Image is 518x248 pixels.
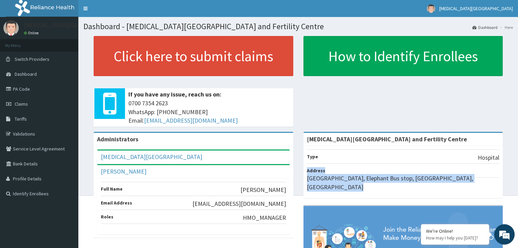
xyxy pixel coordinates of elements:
[101,214,113,220] b: Roles
[498,24,513,30] li: Here
[243,213,286,222] p: HMO_MANAGER
[83,22,513,31] h1: Dashboard - [MEDICAL_DATA][GEOGRAPHIC_DATA] and Fertility Centre
[3,20,19,36] img: User Image
[101,186,123,192] b: Full Name
[472,24,498,30] a: Dashboard
[24,31,40,35] a: Online
[307,154,318,160] b: Type
[15,116,27,122] span: Tariffs
[426,235,484,241] p: How may I help you today?
[97,135,138,143] b: Administrators
[427,4,435,13] img: User Image
[478,153,499,162] p: Hospital
[128,99,290,125] span: 0700 7354 2623 WhatsApp: [PHONE_NUMBER] Email:
[128,90,221,98] b: If you have any issue, reach us on:
[426,228,484,234] div: We're Online!
[307,135,467,143] strong: [MEDICAL_DATA][GEOGRAPHIC_DATA] and Fertility Centre
[303,36,503,76] a: How to Identify Enrollees
[101,167,146,175] a: [PERSON_NAME]
[307,174,500,191] p: [GEOGRAPHIC_DATA], Elephant Bus stop, [GEOGRAPHIC_DATA], [GEOGRAPHIC_DATA]
[192,199,286,208] p: [EMAIL_ADDRESS][DOMAIN_NAME]
[439,5,513,12] span: [MEDICAL_DATA][GEOGRAPHIC_DATA]
[240,185,286,194] p: [PERSON_NAME]
[15,56,49,62] span: Switch Providers
[307,167,325,174] b: Address
[101,153,202,161] a: [MEDICAL_DATA][GEOGRAPHIC_DATA]
[144,117,238,124] a: [EMAIL_ADDRESS][DOMAIN_NAME]
[15,101,28,107] span: Claims
[15,71,37,77] span: Dashboard
[101,200,132,206] b: Email Address
[24,22,125,28] p: [MEDICAL_DATA][GEOGRAPHIC_DATA]
[94,36,293,76] a: Click here to submit claims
